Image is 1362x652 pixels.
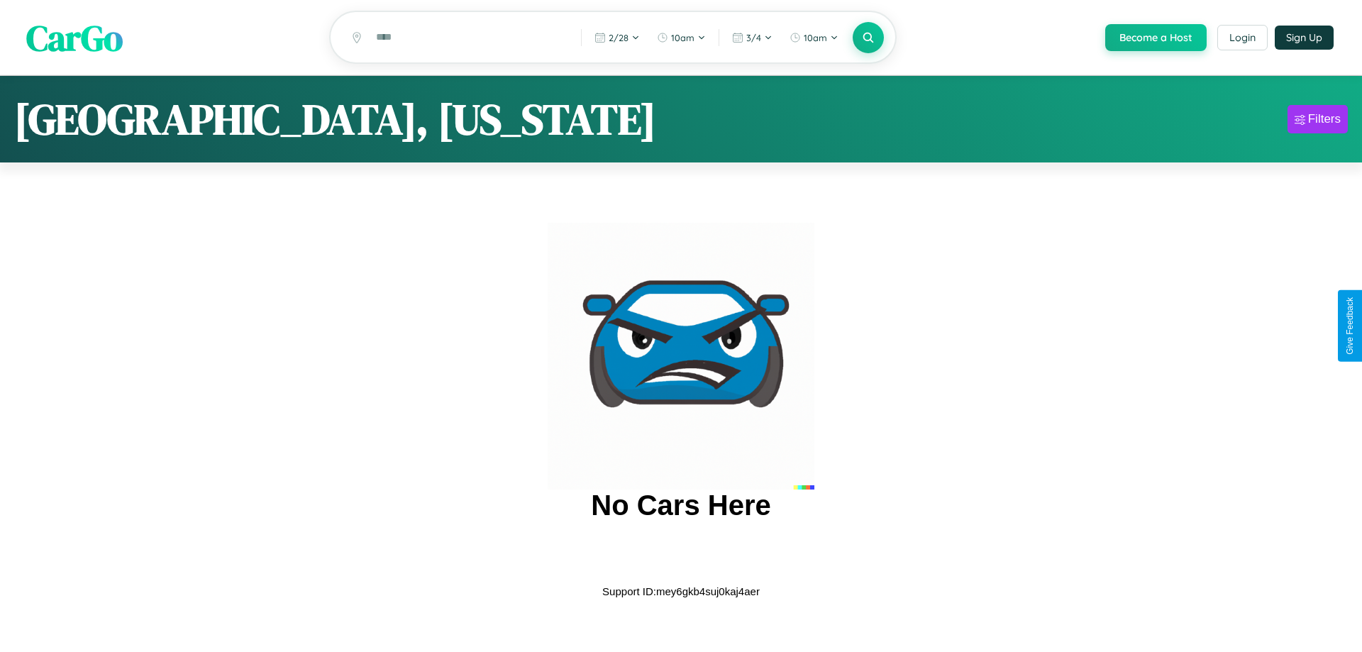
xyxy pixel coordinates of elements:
button: 3/4 [725,26,780,49]
h2: No Cars Here [591,490,770,521]
div: Give Feedback [1345,297,1355,355]
button: 10am [650,26,713,49]
span: 3 / 4 [746,32,761,43]
span: 10am [671,32,694,43]
button: 2/28 [587,26,647,49]
button: Become a Host [1105,24,1207,51]
h1: [GEOGRAPHIC_DATA], [US_STATE] [14,90,656,148]
button: Filters [1288,105,1348,133]
button: Login [1217,25,1268,50]
span: CarGo [26,13,123,62]
button: Sign Up [1275,26,1334,50]
div: Filters [1308,112,1341,126]
img: car [548,223,814,490]
span: 10am [804,32,827,43]
button: 10am [782,26,846,49]
p: Support ID: mey6gkb4suj0kaj4aer [602,582,760,601]
span: 2 / 28 [609,32,629,43]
